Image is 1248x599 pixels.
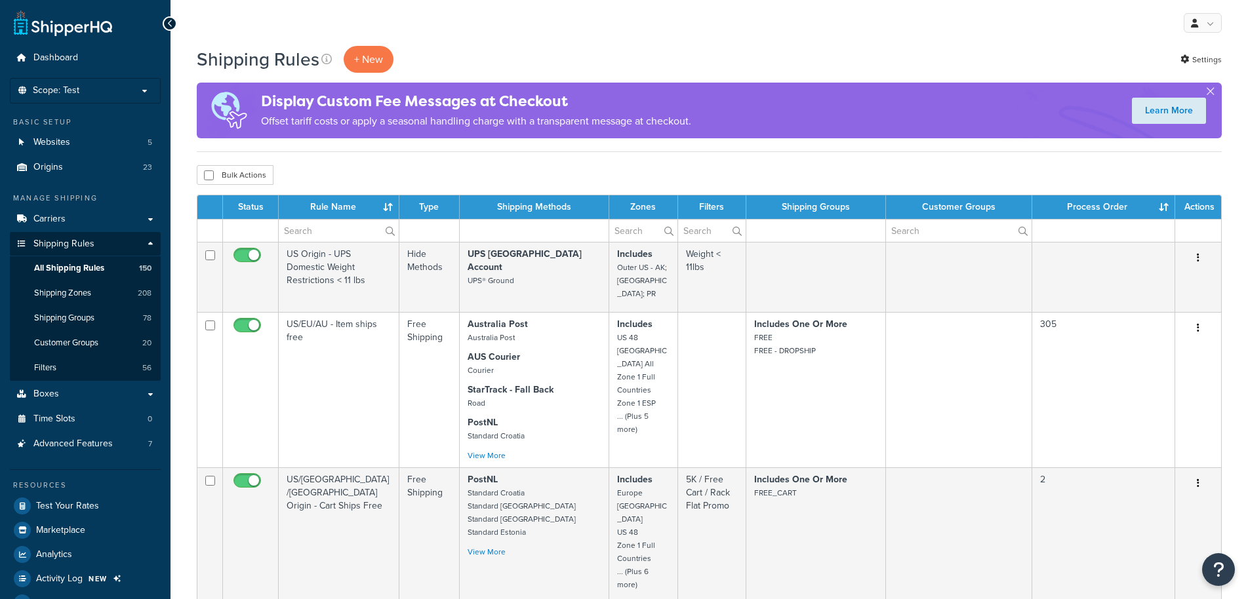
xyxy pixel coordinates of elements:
td: Hide Methods [399,242,460,312]
div: Manage Shipping [10,193,161,204]
a: View More [468,450,506,461]
span: 78 [143,313,151,324]
li: Activity Log [10,567,161,590]
span: Origins [33,162,63,173]
small: UPS® Ground [468,275,514,286]
td: US/EU/AU - Item ships free [279,312,399,467]
span: Marketplace [36,525,85,536]
span: 56 [142,362,151,374]
strong: Includes One Or More [754,317,847,331]
span: Customer Groups [34,338,98,349]
button: Bulk Actions [197,165,273,185]
span: 0 [148,414,152,425]
th: Filters [678,195,746,219]
strong: UPS [GEOGRAPHIC_DATA] Account [468,247,582,274]
a: View More [468,546,506,558]
th: Type [399,195,460,219]
p: Offset tariff costs or apply a seasonal handling charge with a transparent message at checkout. [261,112,691,130]
div: Basic Setup [10,117,161,128]
li: Shipping Zones [10,281,161,305]
a: Shipping Zones 208 [10,281,161,305]
span: Carriers [33,214,66,225]
strong: PostNL [468,473,498,486]
td: 305 [1032,312,1175,467]
a: Boxes [10,382,161,406]
a: ShipperHQ Home [14,10,112,36]
th: Shipping Groups [746,195,886,219]
a: Shipping Groups 78 [10,306,161,330]
a: Dashboard [10,46,161,70]
strong: Includes [617,317,653,331]
th: Status [223,195,279,219]
span: Shipping Rules [33,239,94,250]
th: Actions [1175,195,1221,219]
input: Search [678,220,746,242]
a: Analytics [10,543,161,566]
span: 5 [148,137,152,148]
a: Test Your Rates [10,494,161,518]
th: Process Order : activate to sort column ascending [1032,195,1175,219]
span: 20 [142,338,151,349]
th: Rule Name : activate to sort column ascending [279,195,399,219]
span: 23 [143,162,152,173]
strong: Australia Post [468,317,528,331]
a: Websites 5 [10,130,161,155]
li: Filters [10,356,161,380]
li: All Shipping Rules [10,256,161,280]
small: FREE_CART [754,487,797,499]
li: Origins [10,155,161,180]
span: Shipping Groups [34,313,94,324]
strong: StarTrack - Fall Back [468,383,554,396]
span: NEW [89,573,108,584]
strong: Includes One Or More [754,473,847,486]
h4: Display Custom Fee Messages at Checkout [261,90,691,112]
span: Websites [33,137,70,148]
span: All Shipping Rules [34,263,104,274]
span: 208 [138,288,151,299]
span: Advanced Features [33,438,113,450]
li: Shipping Rules [10,232,161,381]
small: Europe [GEOGRAPHIC_DATA] US 48 Zone 1 Full Countries ... (Plus 6 more) [617,487,667,590]
span: Activity Log [36,573,83,585]
a: Shipping Rules [10,232,161,256]
a: Filters 56 [10,356,161,380]
strong: PostNL [468,415,498,429]
input: Search [279,220,399,242]
a: Carriers [10,207,161,231]
th: Shipping Methods [460,195,609,219]
strong: Includes [617,247,653,261]
small: Standard Croatia Standard [GEOGRAPHIC_DATA] Standard [GEOGRAPHIC_DATA] Standard Estonia [468,487,576,538]
small: Australia Post [468,332,515,343]
small: US 48 [GEOGRAPHIC_DATA] All Zone 1 Full Countries Zone 1 ESP ... (Plus 5 more) [617,332,667,435]
th: Customer Groups [886,195,1032,219]
a: Marketplace [10,518,161,542]
span: Filters [34,362,56,374]
li: Time Slots [10,407,161,431]
small: Outer US - AK; [GEOGRAPHIC_DATA]; PR [617,261,667,299]
a: Origins 23 [10,155,161,180]
h1: Shipping Rules [197,47,319,72]
a: Activity Log NEW [10,567,161,590]
small: Courier [468,364,494,376]
a: Customer Groups 20 [10,331,161,355]
td: US Origin - UPS Domestic Weight Restrictions < 11 lbs [279,242,399,312]
span: Dashboard [33,52,78,64]
strong: Includes [617,473,653,486]
small: Standard Croatia [468,430,525,442]
span: Shipping Zones [34,288,91,299]
li: Customer Groups [10,331,161,355]
a: Advanced Features 7 [10,432,161,456]
input: Search [886,220,1031,242]
span: Time Slots [33,414,75,425]
td: Free Shipping [399,312,460,467]
li: Websites [10,130,161,155]
a: Settings [1180,50,1222,69]
span: Boxes [33,389,59,400]
span: 7 [148,438,152,450]
a: Learn More [1132,98,1206,124]
button: Open Resource Center [1202,553,1235,586]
